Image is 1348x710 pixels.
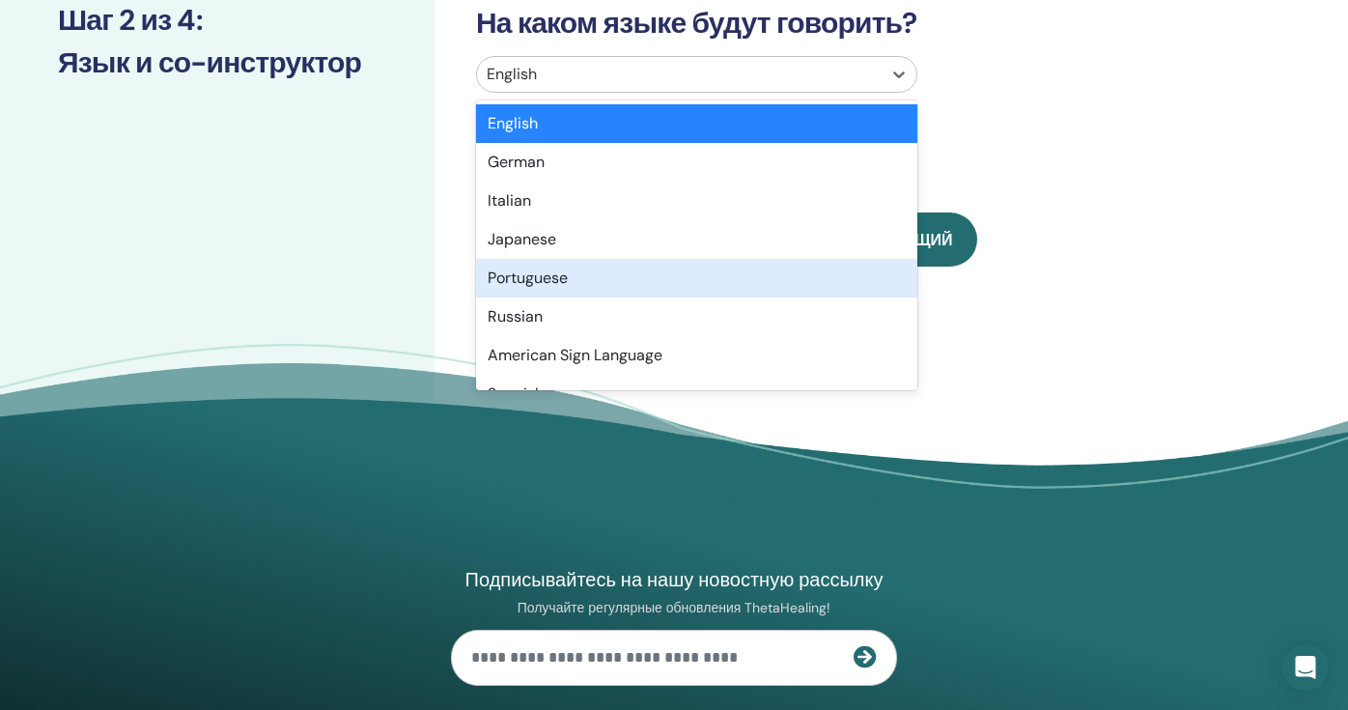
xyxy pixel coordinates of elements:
[476,336,917,375] div: American Sign Language
[476,182,917,220] div: Italian
[451,599,897,616] p: Получайте регулярные обновления ThetaHealing!
[476,259,917,298] div: Portuguese
[58,45,377,80] h3: Язык и со-инструктор
[58,3,377,38] h3: Шаг 2 из 4 :
[476,375,917,413] div: Spanish
[1282,644,1329,691] div: Open Intercom Messenger
[476,220,917,259] div: Japanese
[464,6,1178,41] h3: На каком языке будут говорить?
[451,567,897,592] h4: Подписывайтесь на нашу новостную рассылку
[476,104,917,143] div: English
[476,143,917,182] div: German
[476,298,917,336] div: Russian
